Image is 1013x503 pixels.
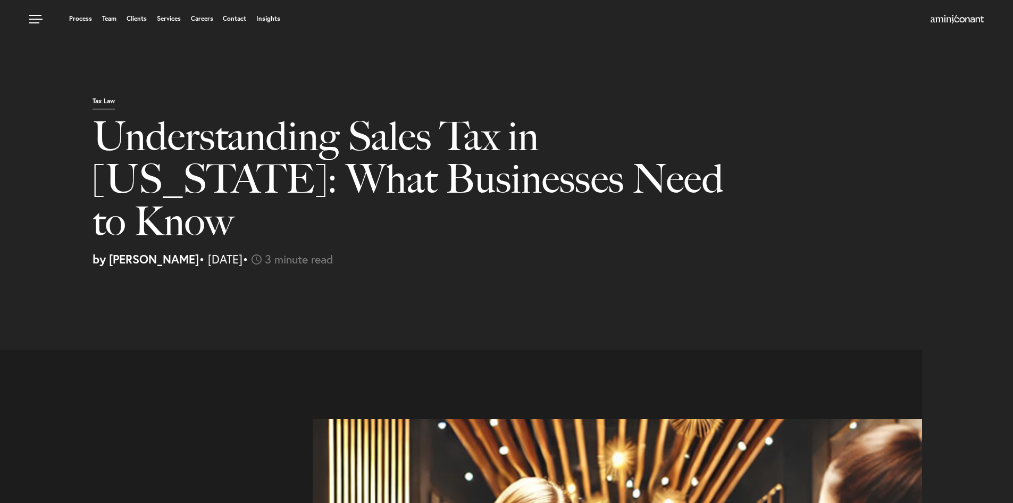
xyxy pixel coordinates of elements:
a: Careers [191,15,213,22]
a: Services [157,15,181,22]
p: Tax Law [93,98,115,110]
span: • [242,251,248,267]
a: Insights [256,15,280,22]
p: • [DATE] [93,253,1005,265]
strong: by [PERSON_NAME] [93,251,199,267]
a: Process [69,15,92,22]
img: Amini & Conant [931,15,984,23]
a: Team [102,15,116,22]
span: 3 minute read [265,251,333,267]
a: Clients [127,15,147,22]
a: Home [931,15,984,24]
a: Contact [223,15,246,22]
h1: Understanding Sales Tax in [US_STATE]: What Businesses Need to Know [93,115,731,253]
img: icon-time-light.svg [252,254,262,265]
